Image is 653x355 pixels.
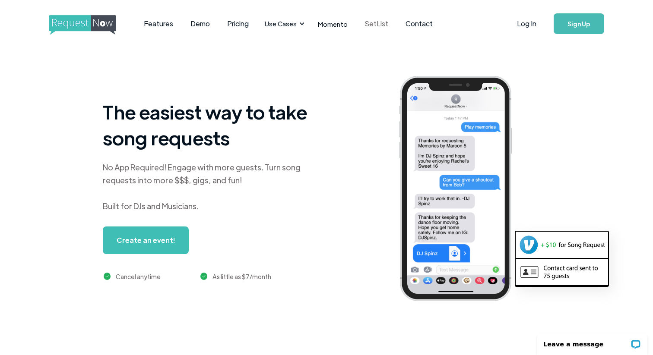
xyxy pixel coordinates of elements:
[265,19,297,28] div: Use Cases
[516,232,608,258] img: venmo screenshot
[135,10,182,37] a: Features
[200,273,208,280] img: green checkmark
[309,11,356,37] a: Momento
[49,15,114,32] a: home
[49,15,132,35] img: requestnow logo
[389,70,535,310] img: iphone screenshot
[104,273,111,280] img: green checkmark
[103,99,319,151] h1: The easiest way to take song requests
[182,10,219,37] a: Demo
[532,328,653,355] iframe: LiveChat chat widget
[508,9,545,39] a: Log In
[103,226,189,254] a: Create an event!
[554,13,604,34] a: Sign Up
[397,10,441,37] a: Contact
[219,10,257,37] a: Pricing
[212,271,271,282] div: As little as $7/month
[516,259,608,285] img: contact card example
[260,10,307,37] div: Use Cases
[116,271,161,282] div: Cancel anytime
[103,161,319,213] div: No App Required! Engage with more guests. Turn song requests into more $$$, gigs, and fun! Built ...
[356,10,397,37] a: SetList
